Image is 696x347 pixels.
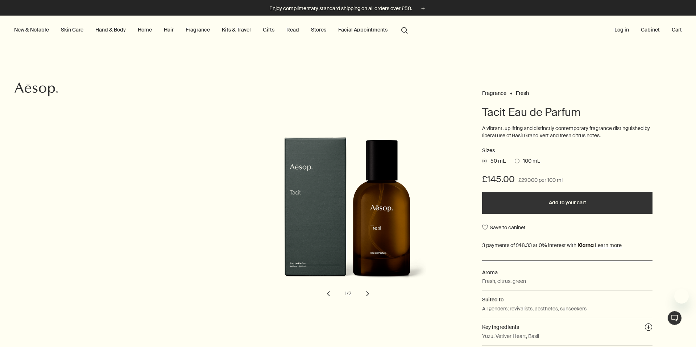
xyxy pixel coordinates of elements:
[269,5,412,12] p: Enjoy complimentary standard shipping on all orders over £50.
[519,158,540,165] span: 100 mL
[487,158,506,165] span: 50 mL
[162,25,175,34] a: Hair
[482,105,652,120] h1: Tacit Eau de Parfum
[360,286,376,302] button: next slide
[482,332,539,340] p: Yuzu, Vetiver Heart, Basil
[184,25,211,34] a: Fragrance
[518,176,563,185] span: £290.00 per 100 ml
[639,25,661,34] a: Cabinet
[516,90,529,93] a: Fresh
[310,25,328,34] button: Stores
[570,289,689,340] div: Aesop says "Our consultants are available now to offer personalised product advice.". Open messag...
[94,25,127,34] a: Hand & Body
[13,16,411,45] nav: primary
[482,173,515,185] span: £145.00
[269,4,427,13] button: Enjoy complimentary standard shipping on all orders over £50.
[482,221,526,234] button: Save to cabinet
[570,325,584,340] iframe: no content
[398,23,411,37] button: Open search
[482,296,652,304] h2: Suited to
[261,25,276,34] a: Gifts
[482,90,506,93] a: Fragrance
[13,25,50,34] button: New & Notable
[220,25,252,34] a: Kits & Travel
[232,137,464,302] div: Tacit Eau de Parfum
[285,25,301,34] a: Read
[482,192,652,214] button: Add to your cart - £145.00
[674,289,689,304] iframe: Close message from Aesop
[482,268,652,276] h2: Aroma
[482,324,519,330] span: Key ingredients
[337,25,389,34] a: Facial Appointments
[320,286,336,302] button: previous slide
[59,25,85,34] a: Skin Care
[482,146,652,155] h2: Sizes
[613,16,683,45] nav: supplementary
[14,82,58,97] svg: Aesop
[482,277,526,285] p: Fresh, citrus, green
[482,125,652,139] p: A vibrant, uplifting and distinctly contemporary fragrance distinguished by liberal use of Basil ...
[482,305,587,313] p: All genders; revivalists, aesthetes, sunseekers
[670,25,683,34] button: Cart
[13,80,60,100] a: Aesop
[136,25,153,34] a: Home
[613,25,630,34] button: Log in
[270,137,429,293] img: Back of Aesop Tacit Eau de Parfum outer carton packaging.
